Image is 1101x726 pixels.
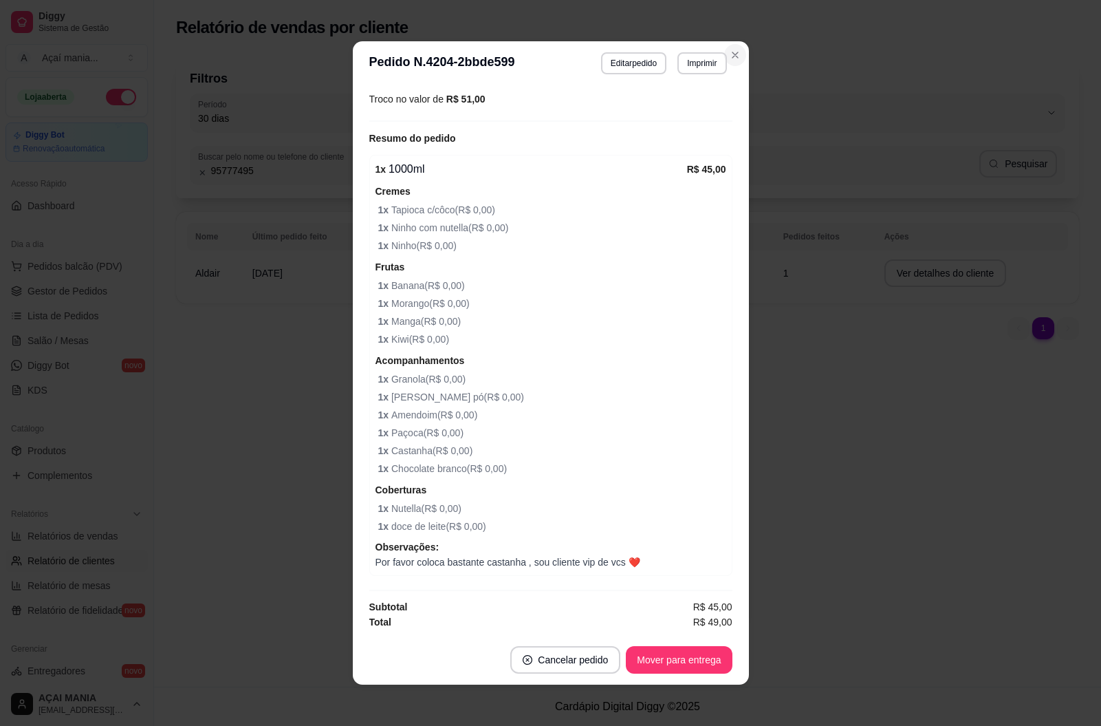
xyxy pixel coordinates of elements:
[378,374,391,385] strong: 1 x
[369,94,446,105] span: Troco no valor de
[378,521,391,532] strong: 1 x
[724,44,746,66] button: Close
[378,238,726,253] span: Ninho ( R$ 0,00 )
[375,555,726,570] span: Por favor coloca bastante castanha , sou cliente vip de vcs ❤️
[369,52,515,74] h3: Pedido N. 4204-2bbde599
[677,52,726,74] button: Imprimir
[378,445,391,456] strong: 1 x
[378,222,391,233] strong: 1 x
[378,461,726,476] span: Chocolate branco ( R$ 0,00 )
[378,503,391,514] strong: 1 x
[369,617,391,628] strong: Total
[378,220,726,235] span: Ninho com nutella ( R$ 0,00 )
[687,164,726,175] strong: R$ 45,00
[378,204,391,215] strong: 1 x
[378,427,391,438] strong: 1 x
[510,646,620,674] button: close-circleCancelar pedido
[378,463,391,474] strong: 1 x
[378,240,391,251] strong: 1 x
[626,646,732,674] button: Mover para entrega
[378,425,726,440] span: Paçoca ( R$ 0,00 )
[375,164,386,175] strong: 1 x
[375,186,411,197] strong: Cremes
[378,392,391,403] strong: 1 x
[378,409,391,420] strong: 1 x
[378,443,726,458] span: Castanha ( R$ 0,00 )
[375,261,405,273] strong: Frutas
[375,542,439,553] strong: Observações:
[375,484,427,495] strong: Coberturas
[693,599,732,615] span: R$ 45,00
[446,94,486,105] strong: R$ 51,00
[601,52,666,74] button: Editarpedido
[378,280,391,291] strong: 1 x
[378,296,726,311] span: Morango ( R$ 0,00 )
[378,314,726,329] span: Manga ( R$ 0,00 )
[369,601,408,612] strong: Subtotal
[378,334,391,345] strong: 1 x
[693,615,732,630] span: R$ 49,00
[369,133,456,144] strong: Resumo do pedido
[378,298,391,309] strong: 1 x
[378,372,726,387] span: Granola ( R$ 0,00 )
[378,389,726,405] span: [PERSON_NAME] pó ( R$ 0,00 )
[378,407,726,423] span: Amendoim ( R$ 0,00 )
[378,278,726,293] span: Banana ( R$ 0,00 )
[523,655,532,665] span: close-circle
[378,519,726,534] span: doce de leite ( R$ 0,00 )
[378,332,726,347] span: Kiwi ( R$ 0,00 )
[375,161,687,178] div: 1000ml
[378,316,391,327] strong: 1 x
[375,355,465,366] strong: Acompanhamentos
[378,202,726,217] span: Tapioca c/côco ( R$ 0,00 )
[378,501,726,516] span: Nutella ( R$ 0,00 )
